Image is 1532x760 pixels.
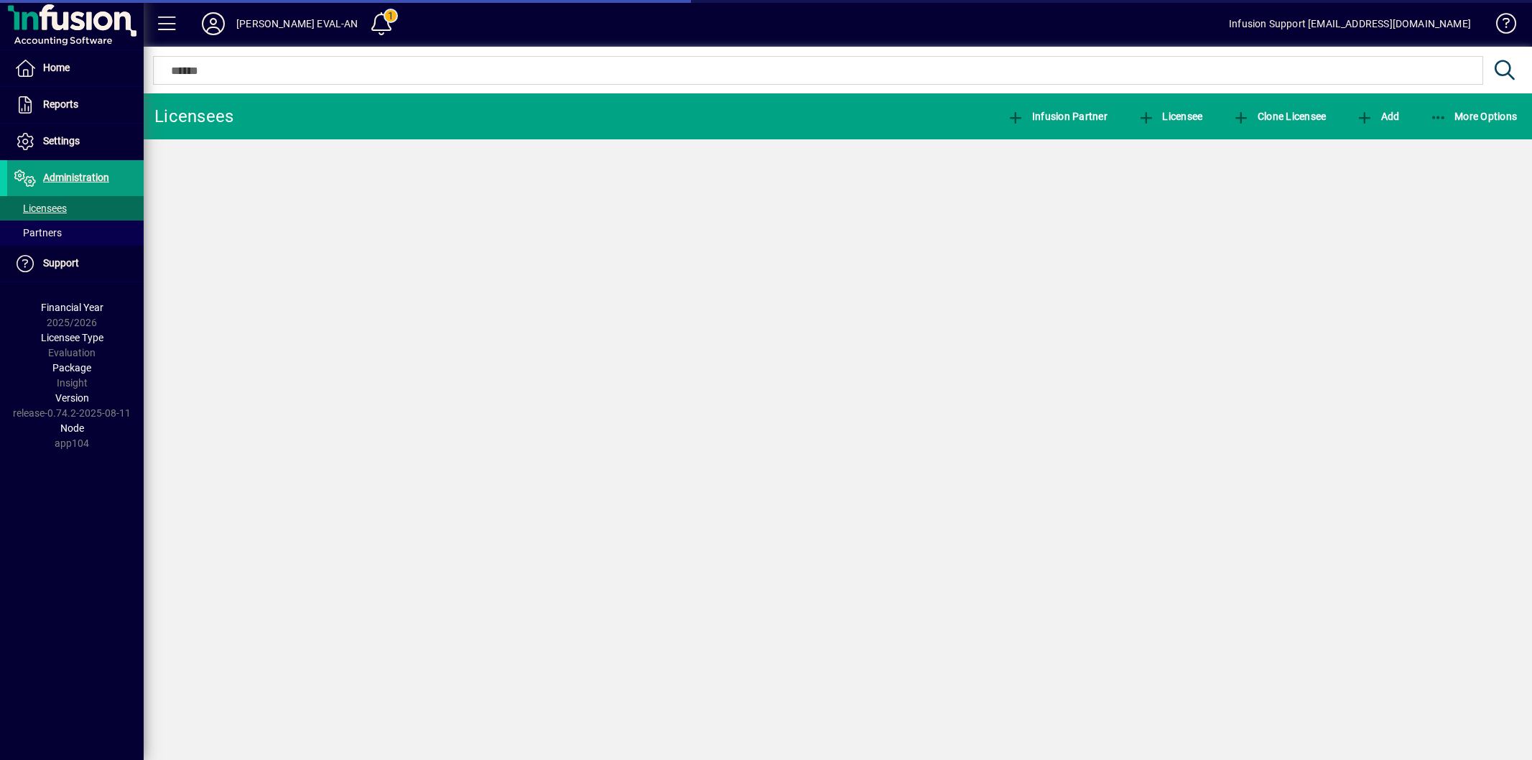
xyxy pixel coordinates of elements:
[14,227,62,238] span: Partners
[1426,103,1521,129] button: More Options
[1007,111,1108,122] span: Infusion Partner
[52,362,91,374] span: Package
[1229,12,1471,35] div: Infusion Support [EMAIL_ADDRESS][DOMAIN_NAME]
[1003,103,1111,129] button: Infusion Partner
[236,12,358,35] div: [PERSON_NAME] EVAL-AN
[1134,103,1207,129] button: Licensee
[55,392,89,404] span: Version
[43,257,79,269] span: Support
[1430,111,1518,122] span: More Options
[1138,111,1203,122] span: Licensee
[1232,111,1326,122] span: Clone Licensee
[43,135,80,147] span: Settings
[1352,103,1403,129] button: Add
[7,246,144,282] a: Support
[7,50,144,86] a: Home
[43,98,78,110] span: Reports
[43,172,109,183] span: Administration
[1229,103,1329,129] button: Clone Licensee
[7,196,144,221] a: Licensees
[154,105,233,128] div: Licensees
[7,221,144,245] a: Partners
[7,87,144,123] a: Reports
[1356,111,1399,122] span: Add
[41,332,103,343] span: Licensee Type
[1485,3,1514,50] a: Knowledge Base
[43,62,70,73] span: Home
[190,11,236,37] button: Profile
[14,203,67,214] span: Licensees
[7,124,144,159] a: Settings
[60,422,84,434] span: Node
[41,302,103,313] span: Financial Year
